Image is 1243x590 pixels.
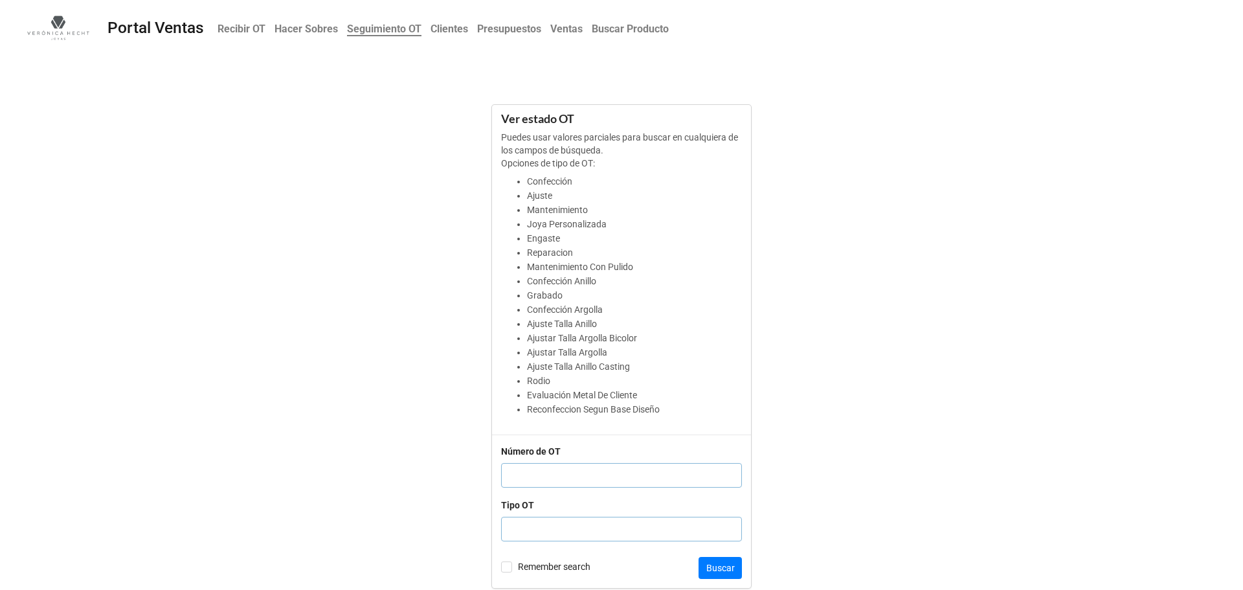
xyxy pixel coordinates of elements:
[342,16,426,41] a: Seguimiento OT
[527,217,742,231] li: Joya Personalizada
[107,20,204,36] div: Portal Ventas
[527,374,742,388] li: Rodio
[527,231,742,245] li: Engaste
[527,245,742,260] li: Reparacion
[501,498,534,512] div: Tipo OT
[213,16,270,41] a: Recibir OT
[527,174,742,188] li: Confección
[527,331,742,345] li: Ajustar Talla Argolla Bicolor
[218,23,265,35] b: Recibir OT
[527,274,742,288] li: Confección Anillo
[527,317,742,331] li: Ajuste Talla Anillo
[699,557,742,579] button: Buscar
[473,16,546,41] a: Presupuestos
[501,111,742,126] div: Ver estado OT
[19,16,97,40] img: svYN7IlWfy%2Flogoweb_desktop.jpg
[527,288,742,302] li: Grabado
[431,23,468,35] b: Clientes
[274,23,338,35] b: Hacer Sobres
[426,16,473,41] a: Clientes
[347,23,421,36] b: Seguimiento OT
[477,23,541,35] b: Presupuestos
[501,444,561,459] div: Número de OT
[527,260,742,274] li: Mantenimiento Con Pulido
[501,562,590,573] label: Remember search
[550,23,583,35] b: Ventas
[270,16,342,41] a: Hacer Sobres
[527,402,742,416] li: Reconfeccion Segun Base Diseño
[527,388,742,402] li: Evaluación Metal De Cliente
[527,345,742,359] li: Ajustar Talla Argolla
[527,359,742,374] li: Ajuste Talla Anillo Casting
[592,23,669,35] b: Buscar Producto
[587,16,673,41] a: Buscar Producto
[527,203,742,217] li: Mantenimiento
[501,131,742,170] p: Puedes usar valores parciales para buscar en cualquiera de los campos de búsqueda. Opciones de ti...
[527,302,742,317] li: Confección Argolla
[546,16,587,41] a: Ventas
[527,188,742,203] li: Ajuste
